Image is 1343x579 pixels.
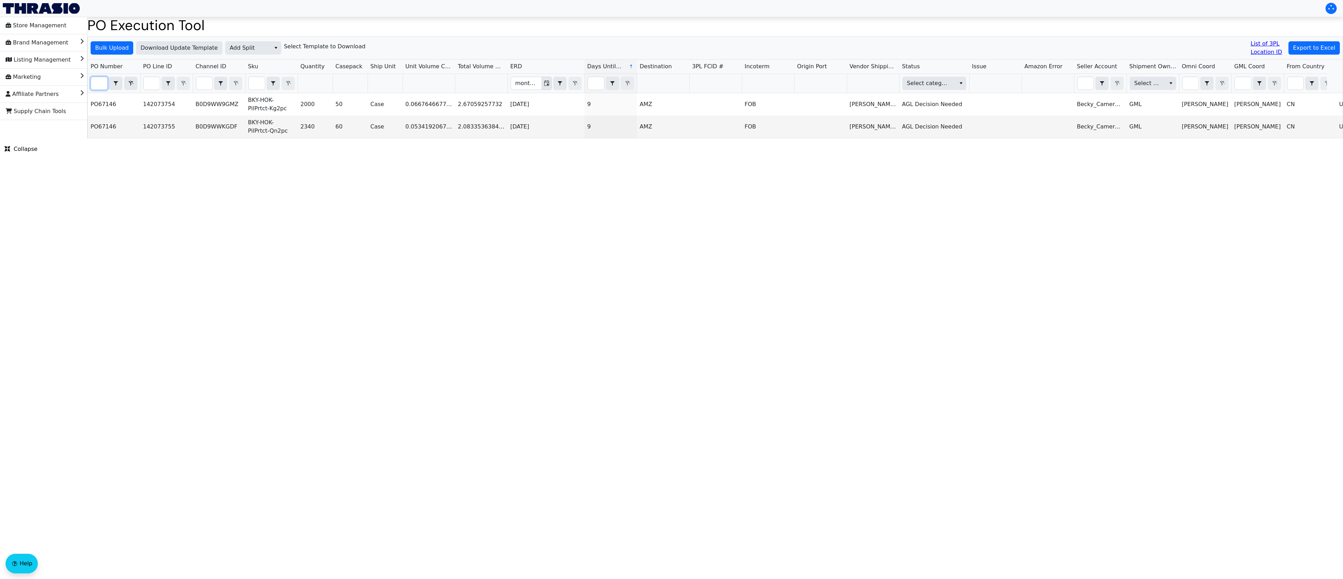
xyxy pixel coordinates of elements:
[335,62,362,71] span: Casepack
[1074,93,1127,116] td: Becky_Cameron_Home_US
[405,62,452,71] span: Unit Volume CBM
[109,77,122,90] button: select
[1284,74,1336,93] th: Filter
[902,62,920,71] span: Status
[1287,62,1324,71] span: From Country
[333,116,368,138] td: 60
[6,54,71,65] span: Listing Management
[1078,77,1094,90] input: Filter
[907,79,950,88] span: Select category
[193,93,245,116] td: B0D9WW9GMZ
[124,77,137,90] button: Clear
[6,37,68,48] span: Brand Management
[1235,77,1251,90] input: Filter
[140,116,193,138] td: 142073755
[91,41,133,55] button: Bulk Upload
[1024,62,1063,71] span: Amazon Error
[847,93,899,116] td: [PERSON_NAME] Hangzhou Jinhong Sanniao Down Products CO.,Ltd [GEOGRAPHIC_DATA] [GEOGRAPHIC_DATA] ...
[1306,77,1318,90] button: select
[584,74,637,93] th: Filter
[370,62,396,71] span: Ship Unit
[1201,77,1213,90] button: select
[333,93,368,116] td: 50
[162,77,175,90] button: select
[214,77,227,90] span: Choose Operator
[507,116,584,138] td: [DATE]
[899,93,969,116] td: AGL Decision Needed
[143,62,172,71] span: PO Line ID
[245,74,298,93] th: Filter
[847,116,899,138] td: [PERSON_NAME] Hangzhou Jinhong Sanniao Down Products CO.,Ltd [GEOGRAPHIC_DATA] [GEOGRAPHIC_DATA] ...
[88,116,140,138] td: PO67146
[91,62,123,71] span: PO Number
[368,93,403,116] td: Case
[88,74,140,93] th: Filter
[6,106,66,117] span: Supply Chain Tools
[1200,77,1214,90] span: Choose Operator
[91,77,107,90] input: Filter
[196,77,212,90] input: Filter
[1231,93,1284,116] td: [PERSON_NAME]
[87,17,1343,34] h1: PO Execution Tool
[1305,77,1319,90] span: Choose Operator
[6,20,66,31] span: Store Management
[458,62,505,71] span: Total Volume CBM
[554,77,566,90] button: select
[230,44,267,52] span: Add Split
[745,62,769,71] span: Incoterm
[1253,77,1266,90] span: Choose Operator
[1179,93,1231,116] td: [PERSON_NAME]
[193,74,245,93] th: Filter
[584,116,637,138] td: 9
[553,77,567,90] span: Choose Operator
[1179,74,1231,93] th: Filter
[1129,62,1176,71] span: Shipment Owner
[1077,62,1117,71] span: Seller Account
[899,74,969,93] th: Filter
[1127,93,1179,116] td: GML
[1074,116,1127,138] td: Becky_Cameron_Home_US
[972,62,986,71] span: Issue
[455,116,507,138] td: 2.083353638496
[267,77,280,90] span: Choose Operator
[455,93,507,116] td: 2.67059257732
[606,77,619,90] span: Choose Operator
[1179,116,1231,138] td: [PERSON_NAME]
[692,62,724,71] span: 3PL FCID #
[511,77,541,90] input: Filter
[1288,41,1340,55] button: Export to Excel
[140,93,193,116] td: 142073754
[193,116,245,138] td: B0D9WWKGDF
[588,77,604,90] input: Filter
[1127,74,1179,93] th: Filter
[245,93,298,116] td: BKY-HOK-PilPrtct-Kg2pc
[1251,40,1286,56] a: List of 3PL Location ID
[267,77,279,90] button: select
[144,77,160,90] input: Filter
[249,77,265,90] input: Filter
[6,554,38,573] button: Help floatingactionbutton
[196,62,226,71] span: Channel ID
[899,116,969,138] td: AGL Decision Needed
[1231,74,1284,93] th: Filter
[1182,62,1215,71] span: Omni Coord
[300,62,325,71] span: Quantity
[248,62,258,71] span: Sku
[510,62,522,71] span: ERD
[1182,77,1199,90] input: Filter
[956,77,966,90] button: select
[6,71,41,83] span: Marketing
[1127,116,1179,138] td: GML
[1253,77,1266,90] button: select
[162,77,175,90] span: Choose Operator
[5,145,37,153] span: Collapse
[1287,77,1303,90] input: Filter
[214,77,227,90] button: select
[3,3,80,14] img: Thrasio Logo
[271,42,281,54] button: select
[587,62,623,71] span: Days Until ERD
[6,89,59,100] span: Affiliate Partners
[403,116,455,138] td: 0.05341920670976
[284,43,365,50] h6: Select Template to Download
